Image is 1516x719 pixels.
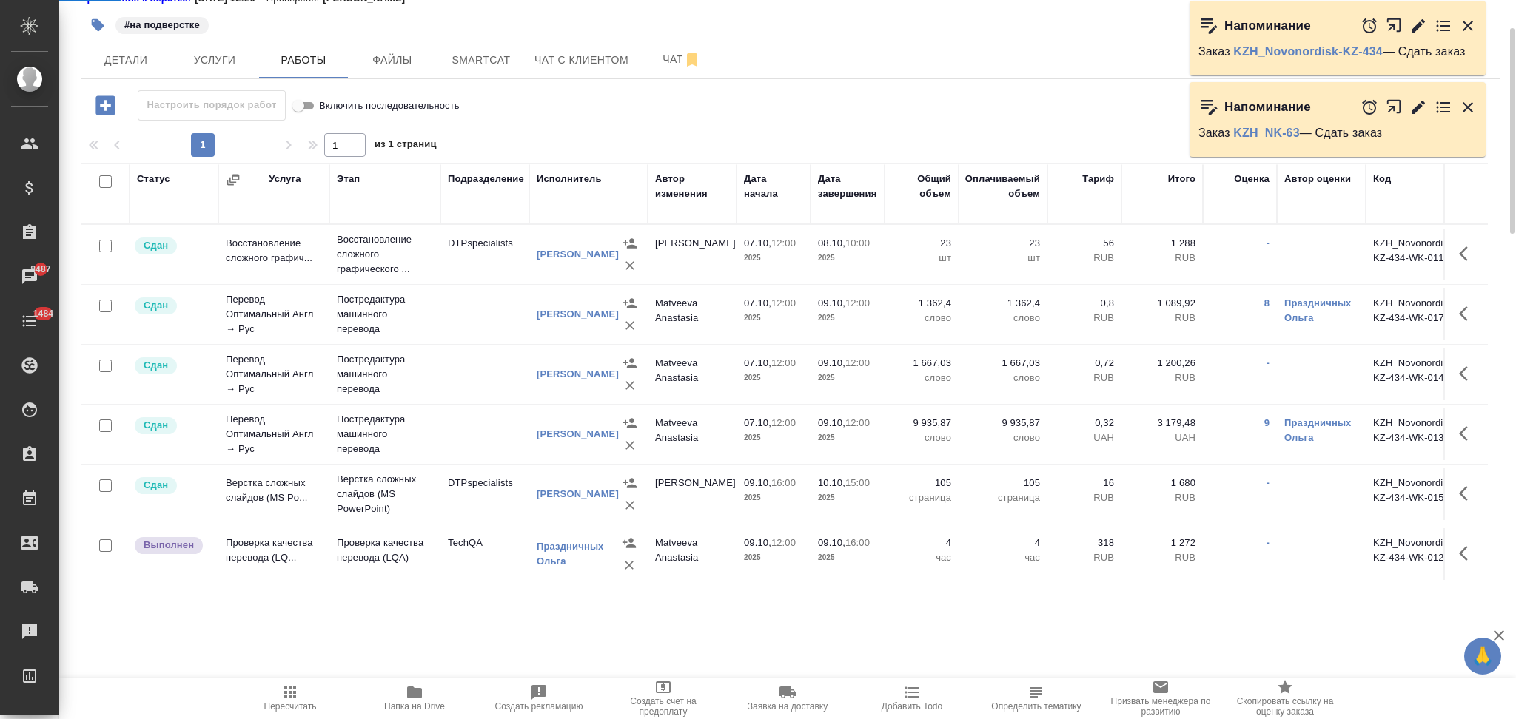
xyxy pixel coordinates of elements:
div: Автор изменения [655,172,729,201]
a: - [1267,237,1270,249]
button: Добавить тэг [81,9,114,41]
td: TechQA [440,528,529,580]
button: Добавить работу [85,90,126,121]
p: 0,8 [1055,296,1114,311]
td: KZH_Novonordisk-KZ-434-WK-017 [1366,288,1455,340]
button: Отложить [1361,98,1378,116]
div: Этап [337,172,360,186]
p: RUB [1129,251,1195,266]
div: Оплачиваемый объем [965,172,1040,201]
p: 105 [966,476,1040,490]
span: на подверстке [114,18,210,30]
p: UAH [1055,431,1114,445]
button: Назначить [619,412,641,434]
button: Удалить [618,554,640,576]
p: 12:00 [845,357,870,368]
p: 2025 [818,251,877,266]
div: Услуга [269,172,301,186]
p: 2025 [744,431,803,445]
p: 09.10, [818,537,845,548]
p: час [966,550,1040,565]
td: DTPspecialists [440,468,529,520]
p: RUB [1129,550,1195,565]
p: 1 272 [1129,536,1195,550]
button: Открыть в новой вкладке [1386,10,1403,41]
p: 1 362,4 [892,296,951,311]
p: 318 [1055,536,1114,550]
button: Создать рекламацию [477,678,601,719]
p: 9 935,87 [892,416,951,431]
a: Праздничных Ольга [1284,297,1352,323]
p: 1 667,03 [966,356,1040,371]
span: Заявка на доставку [748,701,828,712]
p: Сдан [144,418,168,433]
p: Напоминание [1224,18,1311,33]
p: 1 667,03 [892,356,951,371]
div: Подразделение [448,172,524,186]
p: 16:00 [771,477,796,488]
p: 2025 [744,490,803,505]
p: Выполнен [144,538,194,553]
span: Создать рекламацию [495,701,583,712]
td: Matveeva Anastasia [648,528,737,580]
p: Постредактура машинного перевода [337,292,433,337]
div: Менеджер проверил работу исполнителя, передает ее на следующий этап [133,416,211,436]
div: Автор оценки [1284,172,1351,186]
button: Редактировать [1409,98,1427,116]
p: 1 680 [1129,476,1195,490]
a: 8 [1264,297,1270,308]
td: DTPspecialists [440,229,529,280]
p: 08.10, [818,237,845,249]
p: 2025 [818,550,877,565]
div: Статус [137,172,170,186]
p: шт [892,251,951,266]
button: Назначить [619,232,641,254]
button: Здесь прячутся важные кнопки [1450,536,1486,571]
button: Определить тематику [974,678,1099,719]
span: Чат [646,50,717,69]
p: Сдан [144,238,168,253]
p: 23 [966,236,1040,251]
button: 🙏 [1464,638,1501,675]
button: Здесь прячутся важные кнопки [1450,236,1486,271]
button: Удалить [619,494,641,516]
td: Matveeva Anastasia [648,288,737,340]
p: 0,32 [1055,416,1114,431]
button: Создать счет на предоплату [601,678,725,719]
p: 2025 [744,251,803,266]
p: 12:00 [771,297,796,308]
td: KZH_Novonordisk-KZ-434-WK-012 [1366,528,1455,580]
a: [PERSON_NAME] [537,249,619,260]
td: [PERSON_NAME] [648,468,737,520]
td: [PERSON_NAME] [648,229,737,280]
div: Дата завершения [818,172,877,201]
button: Назначить [619,472,641,494]
span: Призвать менеджера по развитию [1107,696,1214,717]
p: 15:00 [845,477,870,488]
p: Сдан [144,478,168,493]
p: Сдан [144,298,168,313]
div: Исполнитель [537,172,602,186]
p: 09.10, [818,417,845,428]
p: Восстановление сложного графического ... [337,232,433,277]
span: Определить тематику [991,701,1081,712]
p: 1 362,4 [966,296,1040,311]
p: 3 179,48 [1129,416,1195,431]
p: 1 288 [1129,236,1195,251]
a: [PERSON_NAME] [537,368,619,379]
p: 07.10, [744,417,771,428]
p: RUB [1129,371,1195,385]
button: Перейти в todo [1435,98,1452,116]
p: 0,72 [1055,356,1114,371]
p: 12:00 [771,357,796,368]
span: Пересчитать [264,701,317,712]
p: 105 [892,476,951,490]
p: 09.10, [818,357,845,368]
p: 4 [892,536,951,550]
a: 1484 [4,303,56,340]
button: Скопировать ссылку на оценку заказа [1223,678,1347,719]
div: Общий объем [892,172,951,201]
span: 1484 [24,306,62,321]
button: Папка на Drive [352,678,477,719]
p: 07.10, [744,357,771,368]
